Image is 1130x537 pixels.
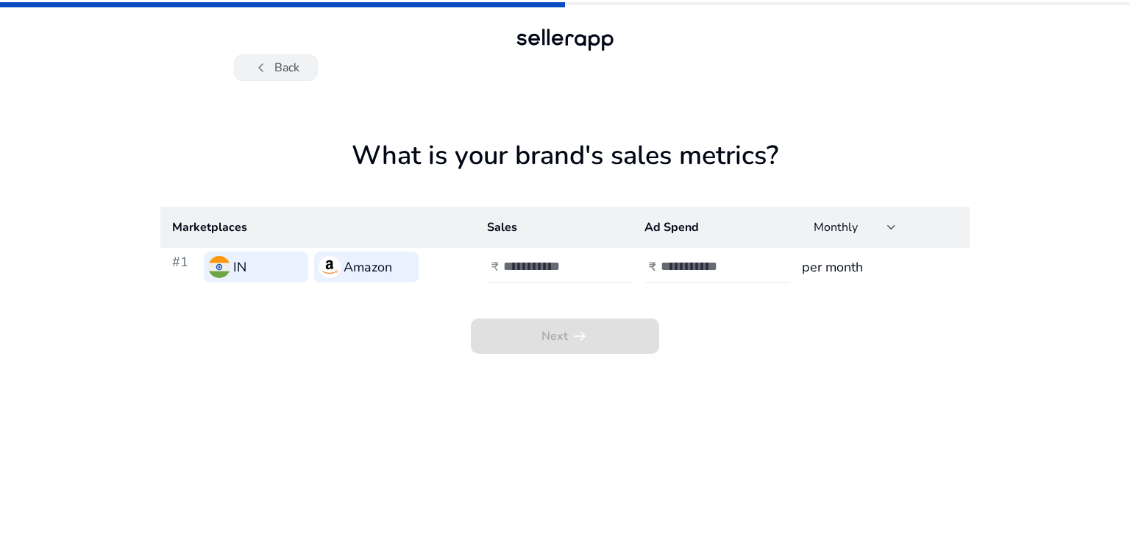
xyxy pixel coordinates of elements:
[160,207,475,248] th: Marketplaces
[344,257,392,277] h3: Amazon
[649,260,656,274] h4: ₹
[234,54,318,81] button: chevron_leftBack
[814,219,858,235] span: Monthly
[633,207,790,248] th: Ad Spend
[491,260,499,274] h4: ₹
[252,59,270,77] span: chevron_left
[160,140,970,207] h1: What is your brand's sales metrics?
[802,257,958,277] h3: per month
[172,252,198,282] h3: #1
[208,256,230,278] img: in.svg
[475,207,633,248] th: Sales
[233,257,246,277] h3: IN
